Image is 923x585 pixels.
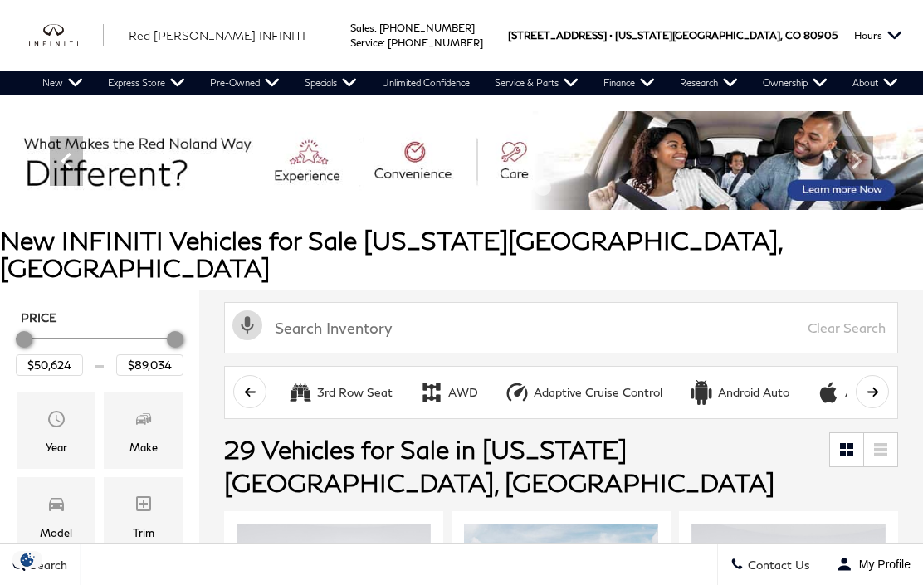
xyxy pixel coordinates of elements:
[133,524,154,542] div: Trim
[535,179,551,196] span: Go to slide 8
[388,37,483,49] a: [PHONE_NUMBER]
[288,380,313,405] div: 3rd Row Seat
[46,438,67,456] div: Year
[852,558,911,571] span: My Profile
[16,331,32,348] div: Minimum Price
[372,179,388,196] span: Go to slide 1
[317,385,393,400] div: 3rd Row Seat
[46,405,66,438] span: Year
[534,385,662,400] div: Adaptive Cruise Control
[8,551,46,568] section: Click to Open Cookie Consent Modal
[680,375,798,410] button: Android AutoAndroid Auto
[395,179,412,196] span: Go to slide 2
[46,490,66,523] span: Model
[29,24,104,46] a: infiniti
[292,71,369,95] a: Specials
[718,385,789,400] div: Android Auto
[134,405,154,438] span: Make
[689,380,714,405] div: Android Auto
[845,385,921,400] div: Apple CarPlay
[224,434,774,497] span: 29 Vehicles for Sale in [US_STATE][GEOGRAPHIC_DATA], [GEOGRAPHIC_DATA]
[856,375,889,408] button: scroll right
[488,179,505,196] span: Go to slide 6
[496,375,671,410] button: Adaptive Cruise ControlAdaptive Cruise Control
[232,310,262,340] svg: Click to toggle on voice search
[233,375,266,408] button: scroll left
[840,136,873,186] div: Next
[410,375,487,410] button: AWDAWD
[104,392,183,469] div: MakeMake
[667,71,750,95] a: Research
[465,179,481,196] span: Go to slide 5
[134,490,154,523] span: Trim
[840,71,911,95] a: About
[17,477,95,553] div: ModelModel
[442,179,458,196] span: Go to slide 4
[744,558,810,572] span: Contact Us
[16,354,83,376] input: Minimum
[17,392,95,469] div: YearYear
[383,37,385,49] span: :
[30,71,911,95] nav: Main Navigation
[279,375,402,410] button: 3rd Row Seat3rd Row Seat
[448,385,478,400] div: AWD
[482,71,591,95] a: Service & Parts
[29,24,104,46] img: INFINITI
[591,71,667,95] a: Finance
[21,310,178,325] h5: Price
[16,325,183,376] div: Price
[167,331,183,348] div: Maximum Price
[26,558,67,572] span: Search
[369,71,482,95] a: Unlimited Confidence
[508,29,838,41] a: [STREET_ADDRESS] • [US_STATE][GEOGRAPHIC_DATA], CO 80905
[50,136,83,186] div: Previous
[129,28,305,42] span: Red [PERSON_NAME] INFINITI
[505,380,530,405] div: Adaptive Cruise Control
[418,179,435,196] span: Go to slide 3
[816,380,841,405] div: Apple CarPlay
[116,354,183,376] input: Maximum
[379,22,475,34] a: [PHONE_NUMBER]
[30,71,95,95] a: New
[750,71,840,95] a: Ownership
[511,179,528,196] span: Go to slide 7
[823,544,923,585] button: Open user profile menu
[374,22,377,34] span: :
[224,302,898,353] input: Search Inventory
[129,438,158,456] div: Make
[95,71,198,95] a: Express Store
[350,22,374,34] span: Sales
[129,27,305,44] a: Red [PERSON_NAME] INFINITI
[198,71,292,95] a: Pre-Owned
[350,37,383,49] span: Service
[8,551,46,568] img: Opt-Out Icon
[104,477,183,553] div: TrimTrim
[419,380,444,405] div: AWD
[40,524,72,542] div: Model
